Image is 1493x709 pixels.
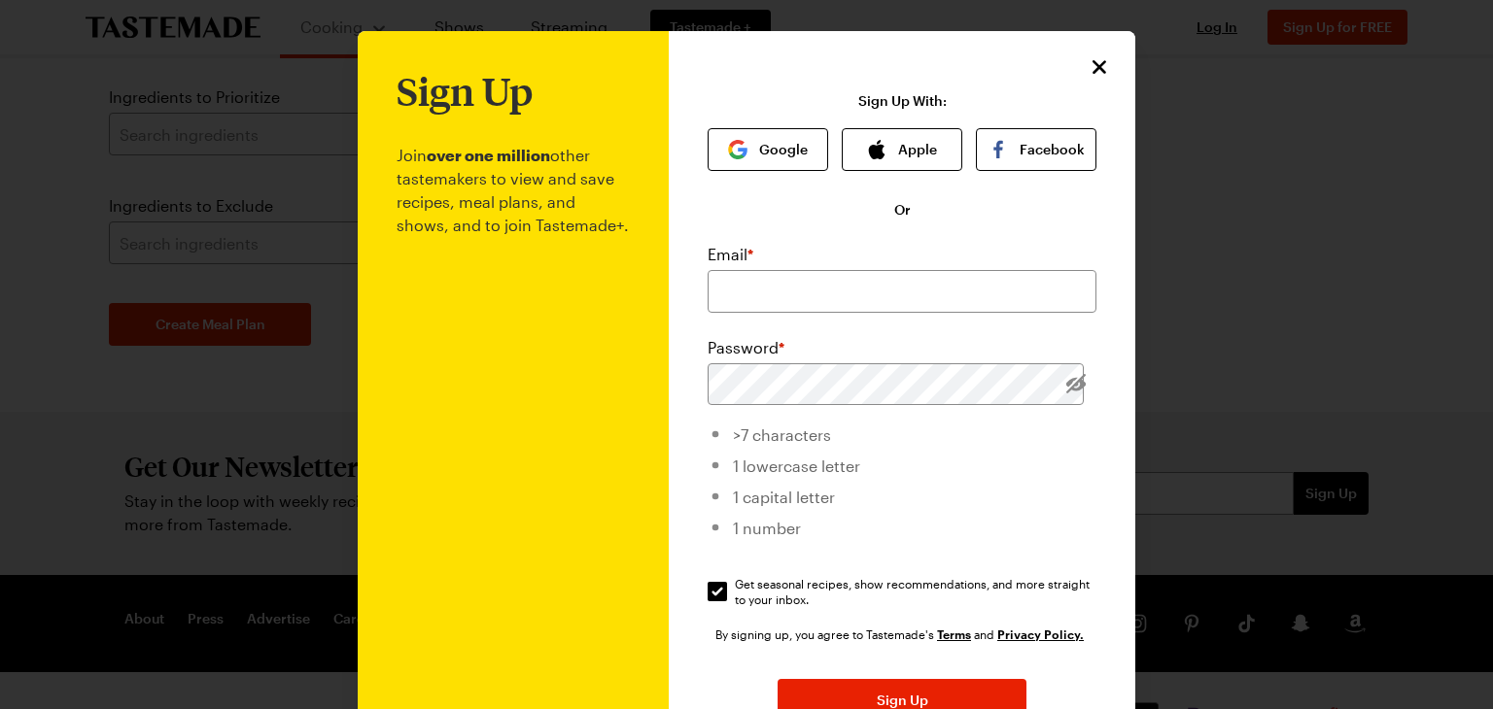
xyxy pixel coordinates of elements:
[708,128,828,171] button: Google
[715,625,1089,644] div: By signing up, you agree to Tastemade's and
[733,425,831,444] span: >7 characters
[735,576,1098,607] span: Get seasonal recipes, show recommendations, and more straight to your inbox.
[733,456,860,475] span: 1 lowercase letter
[1087,54,1112,80] button: Close
[708,243,753,266] label: Email
[708,582,727,601] input: Get seasonal recipes, show recommendations, and more straight to your inbox.
[858,93,947,109] p: Sign Up With:
[842,128,962,171] button: Apple
[397,70,533,113] h1: Sign Up
[733,488,835,506] span: 1 capital letter
[708,336,784,359] label: Password
[937,625,971,642] a: Tastemade Terms of Service
[976,128,1096,171] button: Facebook
[733,519,801,537] span: 1 number
[427,146,550,164] b: over one million
[894,200,911,219] span: Or
[997,625,1084,642] a: Tastemade Privacy Policy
